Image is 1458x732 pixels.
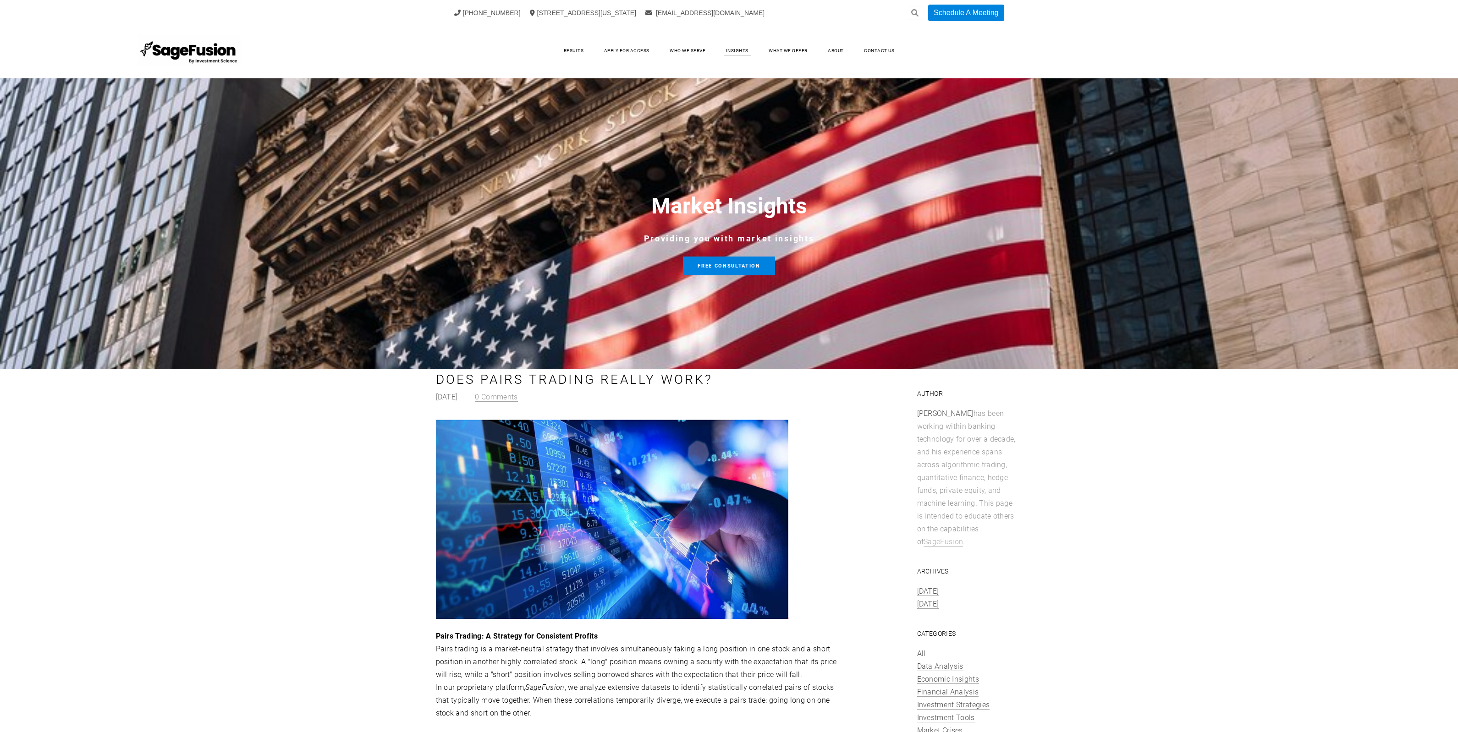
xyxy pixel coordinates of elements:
[917,713,975,722] a: Investment Tools
[928,5,1004,21] a: Schedule A Meeting
[698,263,760,269] span: free consultation
[917,409,1016,546] span: has been working within banking technology for over a decade, and his experience spans across alg...
[645,9,765,16] a: [EMAIL_ADDRESS][DOMAIN_NAME]
[436,632,598,640] strong: Pairs Trading: A Strategy for Consistent Profits
[917,700,990,710] a: Investment Strategies
[436,418,789,619] img: Picture
[917,675,979,684] a: Economic Insights
[651,193,807,219] font: Market Insights
[644,234,814,243] span: Providing you with market insights
[555,44,593,58] a: Results
[138,35,241,67] img: SageFusion | Intelligent Investment Management
[855,44,903,58] a: Contact Us
[683,257,775,275] a: free consultation
[530,9,637,16] a: [STREET_ADDRESS][US_STATE]
[917,649,926,658] a: All
[917,409,974,418] a: [PERSON_NAME]
[454,9,521,16] a: [PHONE_NUMBER]
[924,537,963,546] a: SageFusion
[475,393,517,402] a: 0 Comments
[917,384,1018,403] h2: Author
[436,393,458,403] span: [DATE]
[917,587,939,596] a: [DATE]
[525,683,564,692] em: SageFusion
[819,44,853,58] a: About
[917,600,939,609] a: [DATE]
[660,44,715,58] a: Who We Serve
[759,44,817,58] a: What We Offer
[917,562,1018,580] h2: Archives
[917,624,1018,643] h2: Categories
[717,44,758,58] a: Insights
[917,662,963,671] a: Data Analysis
[436,372,713,387] a: Does Pairs Trading Really Work?
[595,44,659,58] a: Apply for Access
[917,688,979,697] a: Financial Analysis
